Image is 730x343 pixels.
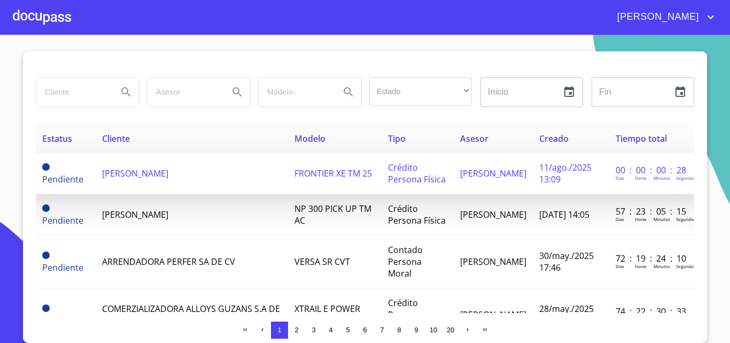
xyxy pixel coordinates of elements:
[460,209,526,220] span: [PERSON_NAME]
[616,216,624,222] p: Dias
[460,309,526,321] span: [PERSON_NAME]
[388,162,446,185] span: Crédito Persona Física
[42,163,50,171] span: Pendiente
[224,79,250,105] button: Search
[294,133,325,144] span: Modelo
[616,133,667,144] span: Tiempo total
[356,322,374,339] button: 6
[408,322,425,339] button: 9
[654,263,670,269] p: Minutos
[339,322,356,339] button: 5
[460,167,526,179] span: [PERSON_NAME]
[676,216,696,222] p: Segundos
[397,326,401,334] span: 8
[430,326,437,334] span: 10
[102,167,168,179] span: [PERSON_NAME]
[288,322,305,339] button: 2
[609,9,717,26] button: account of current user
[113,79,139,105] button: Search
[447,326,454,334] span: 20
[312,326,315,334] span: 3
[380,326,384,334] span: 7
[616,263,624,269] p: Dias
[277,326,281,334] span: 1
[676,263,696,269] p: Segundos
[616,175,624,181] p: Dias
[391,322,408,339] button: 8
[539,303,594,326] span: 28/may./2025 14:39
[539,209,589,220] span: [DATE] 14:05
[388,244,423,279] span: Contado Persona Moral
[42,251,50,259] span: Pendiente
[442,322,459,339] button: 20
[42,262,83,273] span: Pendiente
[102,256,235,268] span: ARRENDADORA PERFER SA DE CV
[329,326,332,334] span: 4
[539,133,569,144] span: Creado
[346,326,350,334] span: 5
[414,326,418,334] span: 9
[42,133,72,144] span: Estatus
[294,303,366,326] span: XTRAIL E POWER PLATINUM 2 ROW
[102,303,280,326] span: COMERZIALIZADORA ALLOYS GUZANS S.A DE C.V
[363,326,367,334] span: 6
[539,250,594,273] span: 30/may./2025 17:46
[388,203,446,226] span: Crédito Persona Física
[42,204,50,212] span: Pendiente
[294,167,372,179] span: FRONTIER XE TM 25
[388,133,406,144] span: Tipo
[374,322,391,339] button: 7
[369,77,472,106] div: ​
[654,175,670,181] p: Minutos
[102,133,130,144] span: Cliente
[336,79,361,105] button: Search
[539,162,592,185] span: 11/ago./2025 13:09
[36,78,109,106] input: search
[676,175,696,181] p: Segundos
[294,256,350,268] span: VERSA SR CVT
[635,216,647,222] p: Horas
[616,164,688,176] p: 00 : 00 : 00 : 28
[102,209,168,220] span: [PERSON_NAME]
[271,322,288,339] button: 1
[460,133,488,144] span: Asesor
[294,326,298,334] span: 2
[259,78,331,106] input: search
[425,322,442,339] button: 10
[609,9,704,26] span: [PERSON_NAME]
[42,215,83,226] span: Pendiente
[616,306,688,317] p: 74 : 22 : 30 : 33
[147,78,220,106] input: search
[635,175,647,181] p: Horas
[460,256,526,268] span: [PERSON_NAME]
[322,322,339,339] button: 4
[305,322,322,339] button: 3
[654,216,670,222] p: Minutos
[616,205,688,217] p: 57 : 23 : 05 : 15
[635,263,647,269] p: Horas
[388,297,422,332] span: Crédito Persona Moral
[294,203,371,226] span: NP 300 PICK UP TM AC
[616,253,688,264] p: 72 : 19 : 24 : 10
[42,173,83,185] span: Pendiente
[42,304,50,312] span: Pendiente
